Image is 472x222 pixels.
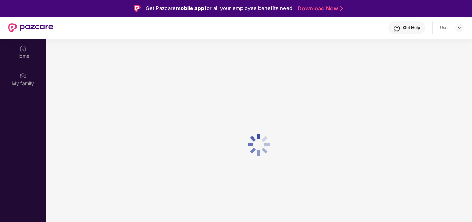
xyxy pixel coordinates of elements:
img: svg+xml;base64,PHN2ZyBpZD0iSGVscC0zMngzMiIgeG1sbnM9Imh0dHA6Ly93d3cudzMub3JnLzIwMDAvc3ZnIiB3aWR0aD... [393,25,400,32]
img: svg+xml;base64,PHN2ZyBpZD0iSG9tZSIgeG1sbnM9Imh0dHA6Ly93d3cudzMub3JnLzIwMDAvc3ZnIiB3aWR0aD0iMjAiIG... [19,45,26,52]
img: Logo [134,5,141,12]
div: User [440,25,449,30]
a: Download Now [298,5,341,12]
strong: mobile app [176,5,205,11]
img: svg+xml;base64,PHN2ZyB3aWR0aD0iMjAiIGhlaWdodD0iMjAiIHZpZXdCb3g9IjAgMCAyMCAyMCIgZmlsbD0ibm9uZSIgeG... [19,72,26,79]
img: svg+xml;base64,PHN2ZyBpZD0iRHJvcGRvd24tMzJ4MzIiIHhtbG5zPSJodHRwOi8vd3d3LnczLm9yZy8yMDAwL3N2ZyIgd2... [457,25,462,30]
img: New Pazcare Logo [8,23,53,32]
div: Get Pazcare for all your employee benefits need [146,4,292,12]
img: Stroke [340,5,343,12]
div: Get Help [403,25,420,30]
